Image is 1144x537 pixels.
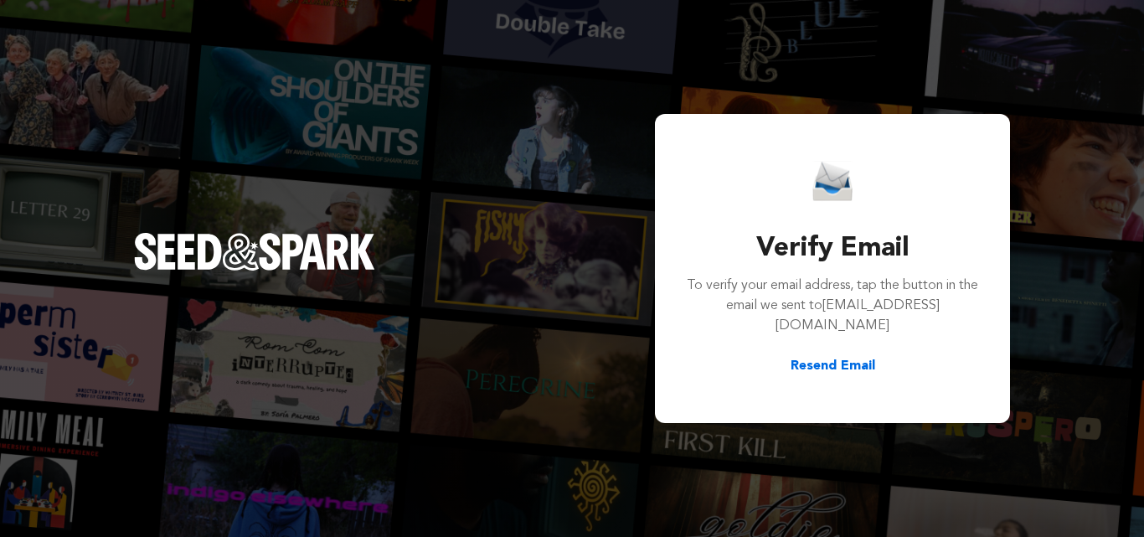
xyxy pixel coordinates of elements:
[791,356,875,376] button: Resend Email
[134,233,375,303] a: Seed&Spark Homepage
[812,161,853,202] img: Seed&Spark Email Icon
[134,233,375,270] img: Seed&Spark Logo
[685,276,980,336] p: To verify your email address, tap the button in the email we sent to
[776,299,940,333] span: [EMAIL_ADDRESS][DOMAIN_NAME]
[685,229,980,269] h3: Verify Email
